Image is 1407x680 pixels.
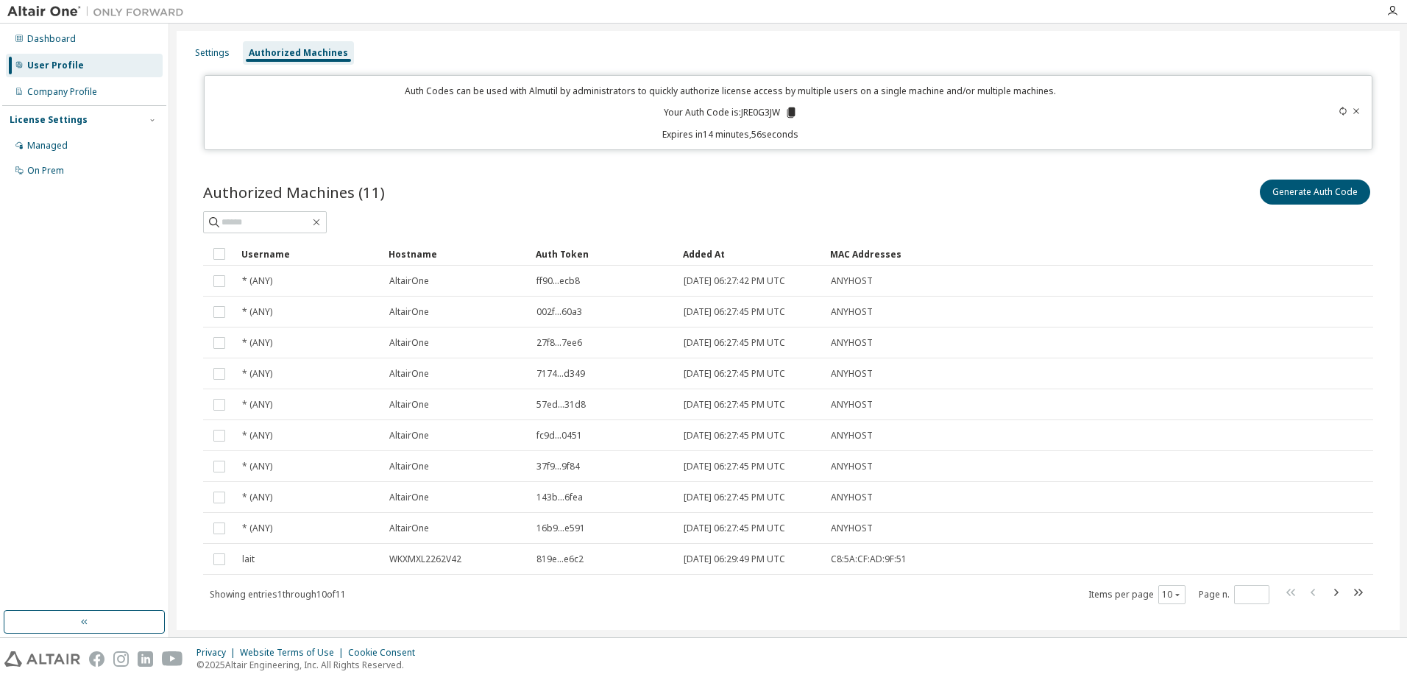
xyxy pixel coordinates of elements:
span: ANYHOST [831,306,873,318]
span: C8:5A:CF:AD:9F:51 [831,553,907,565]
span: 57ed...31d8 [536,399,586,411]
span: ANYHOST [831,523,873,534]
span: [DATE] 06:27:45 PM UTC [684,337,785,349]
span: * (ANY) [242,337,272,349]
span: Showing entries 1 through 10 of 11 [210,588,346,601]
div: Settings [195,47,230,59]
div: Privacy [196,647,240,659]
span: ANYHOST [831,430,873,442]
span: 7174...d349 [536,368,585,380]
img: facebook.svg [89,651,104,667]
div: User Profile [27,60,84,71]
div: Website Terms of Use [240,647,348,659]
div: MAC Addresses [830,242,1211,266]
span: * (ANY) [242,399,272,411]
span: 819e...e6c2 [536,553,584,565]
button: 10 [1162,589,1182,601]
span: 143b...6fea [536,492,583,503]
img: linkedin.svg [138,651,153,667]
span: ANYHOST [831,461,873,472]
span: ANYHOST [831,399,873,411]
span: [DATE] 06:27:45 PM UTC [684,306,785,318]
span: 27f8...7ee6 [536,337,582,349]
span: ANYHOST [831,368,873,380]
img: Altair One [7,4,191,19]
p: © 2025 Altair Engineering, Inc. All Rights Reserved. [196,659,424,671]
img: instagram.svg [113,651,129,667]
span: AltairOne [389,492,429,503]
div: Company Profile [27,86,97,98]
div: On Prem [27,165,64,177]
img: youtube.svg [162,651,183,667]
div: Cookie Consent [348,647,424,659]
span: * (ANY) [242,461,272,472]
span: AltairOne [389,337,429,349]
span: [DATE] 06:27:45 PM UTC [684,399,785,411]
span: [DATE] 06:27:42 PM UTC [684,275,785,287]
span: AltairOne [389,399,429,411]
span: 37f9...9f84 [536,461,580,472]
span: [DATE] 06:27:45 PM UTC [684,461,785,472]
span: Page n. [1199,585,1269,604]
span: * (ANY) [242,368,272,380]
span: * (ANY) [242,306,272,318]
div: License Settings [10,114,88,126]
div: Dashboard [27,33,76,45]
span: AltairOne [389,461,429,472]
span: * (ANY) [242,492,272,503]
span: 16b9...e591 [536,523,585,534]
span: ANYHOST [831,275,873,287]
span: WKXMXL2262V42 [389,553,461,565]
span: * (ANY) [242,430,272,442]
span: AltairOne [389,275,429,287]
span: AltairOne [389,523,429,534]
span: [DATE] 06:27:45 PM UTC [684,492,785,503]
button: Generate Auth Code [1260,180,1370,205]
p: Your Auth Code is: JRE0G3JW [664,106,798,119]
span: Authorized Machines (11) [203,182,385,202]
div: Username [241,242,377,266]
div: Hostname [389,242,524,266]
span: [DATE] 06:27:45 PM UTC [684,523,785,534]
span: * (ANY) [242,275,272,287]
span: [DATE] 06:29:49 PM UTC [684,553,785,565]
div: Authorized Machines [249,47,348,59]
span: ANYHOST [831,337,873,349]
img: altair_logo.svg [4,651,80,667]
div: Auth Token [536,242,671,266]
span: AltairOne [389,368,429,380]
span: * (ANY) [242,523,272,534]
span: 002f...60a3 [536,306,582,318]
span: [DATE] 06:27:45 PM UTC [684,368,785,380]
p: Auth Codes can be used with Almutil by administrators to quickly authorize license access by mult... [213,85,1249,97]
span: ff90...ecb8 [536,275,580,287]
span: AltairOne [389,306,429,318]
span: fc9d...0451 [536,430,582,442]
span: [DATE] 06:27:45 PM UTC [684,430,785,442]
div: Added At [683,242,818,266]
span: AltairOne [389,430,429,442]
span: Items per page [1088,585,1186,604]
span: lait [242,553,255,565]
span: ANYHOST [831,492,873,503]
p: Expires in 14 minutes, 56 seconds [213,128,1249,141]
div: Managed [27,140,68,152]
